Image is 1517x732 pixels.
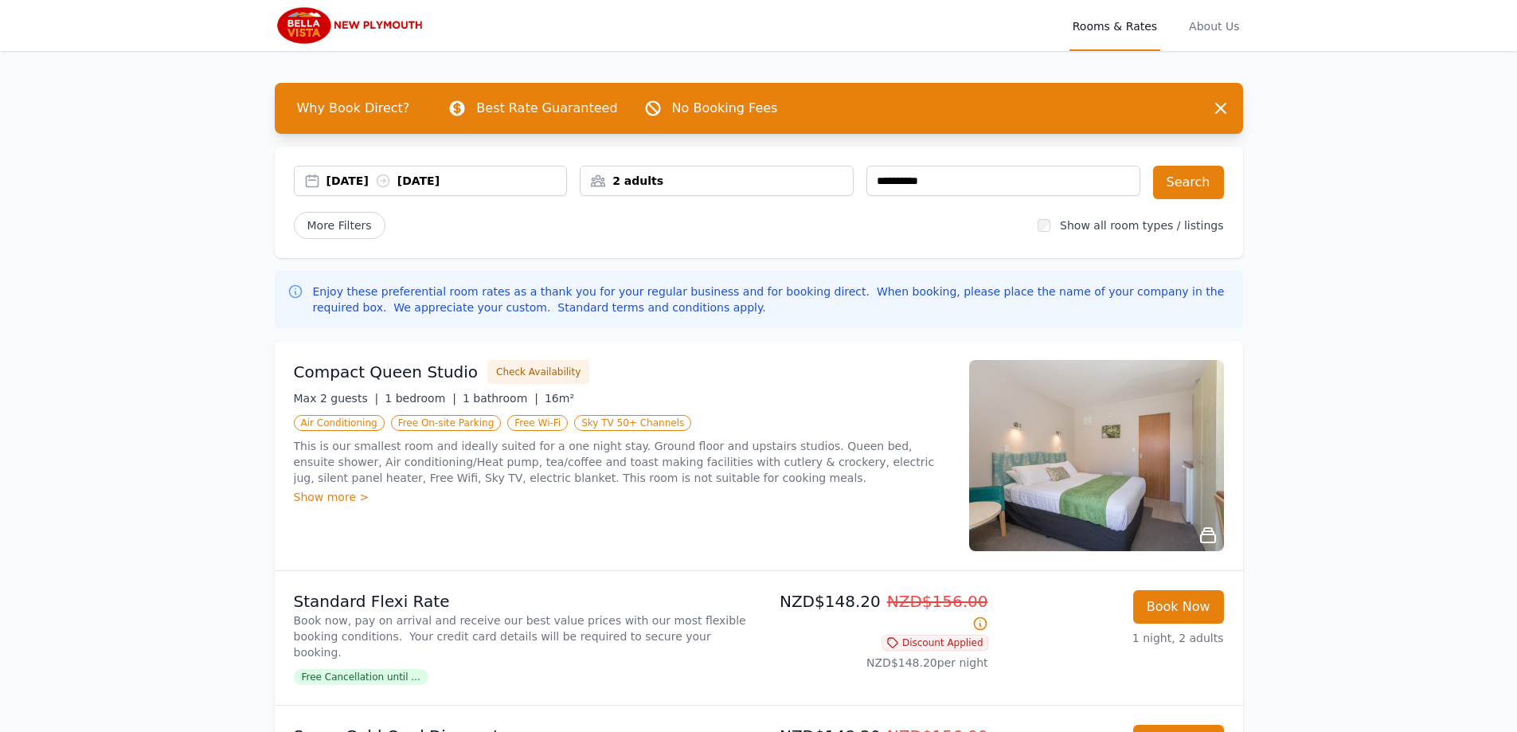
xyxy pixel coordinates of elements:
div: Show more > [294,489,950,505]
div: [DATE] [DATE] [326,173,567,189]
span: More Filters [294,212,385,239]
p: Enjoy these preferential room rates as a thank you for your regular business and for booking dire... [313,284,1230,315]
p: Standard Flexi Rate [294,590,753,613]
span: Sky TV 50+ Channels [574,415,691,431]
span: 1 bathroom | [463,392,538,405]
p: NZD$148.20 per night [765,655,988,671]
img: Bella Vista New Plymouth [275,6,428,45]
span: 16m² [545,392,574,405]
span: Free On-site Parking [391,415,502,431]
p: Book now, pay on arrival and receive our best value prices with our most flexible booking conditi... [294,613,753,660]
span: Why Book Direct? [284,92,423,124]
p: This is our smallest room and ideally suited for a one night stay. Ground floor and upstairs stud... [294,438,950,486]
span: NZD$156.00 [887,592,988,611]
h3: Compact Queen Studio [294,361,479,383]
p: Best Rate Guaranteed [476,99,617,118]
p: 1 night, 2 adults [1001,630,1224,646]
p: No Booking Fees [672,99,778,118]
p: NZD$148.20 [765,590,988,635]
span: Max 2 guests | [294,392,379,405]
button: Check Availability [487,360,589,384]
div: 2 adults [581,173,853,189]
label: Show all room types / listings [1060,219,1223,232]
span: Free Cancellation until ... [294,669,428,685]
span: Discount Applied [882,635,988,651]
span: Air Conditioning [294,415,385,431]
button: Search [1153,166,1224,199]
span: Free Wi-Fi [507,415,568,431]
span: 1 bedroom | [385,392,456,405]
button: Book Now [1133,590,1224,624]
